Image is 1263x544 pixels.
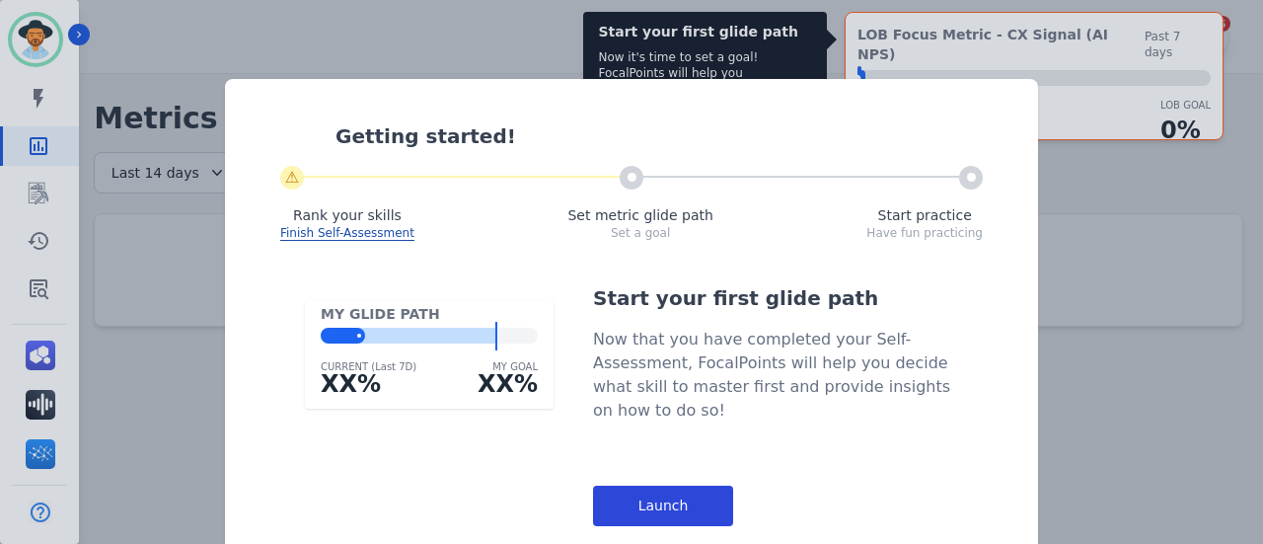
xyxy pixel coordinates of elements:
[280,205,414,225] div: Rank your skills
[335,122,983,150] div: Getting started!
[866,225,983,241] div: Have fun practicing
[593,328,958,423] div: Now that you have completed your Self-Assessment, FocalPoints will help you decide what skill to ...
[593,486,733,526] div: Launch
[280,226,414,241] span: Finish Self-Assessment
[866,205,983,225] div: Start practice
[280,166,304,190] div: ⚠
[321,368,416,400] div: XX%
[593,284,958,312] div: Start your first glide path
[321,304,538,324] div: MY GLIDE PATH
[567,205,712,225] div: Set metric glide path
[567,225,712,241] div: Set a goal
[478,359,538,374] div: MY GOAL
[321,359,416,374] div: CURRENT (Last 7D)
[478,368,538,400] div: XX%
